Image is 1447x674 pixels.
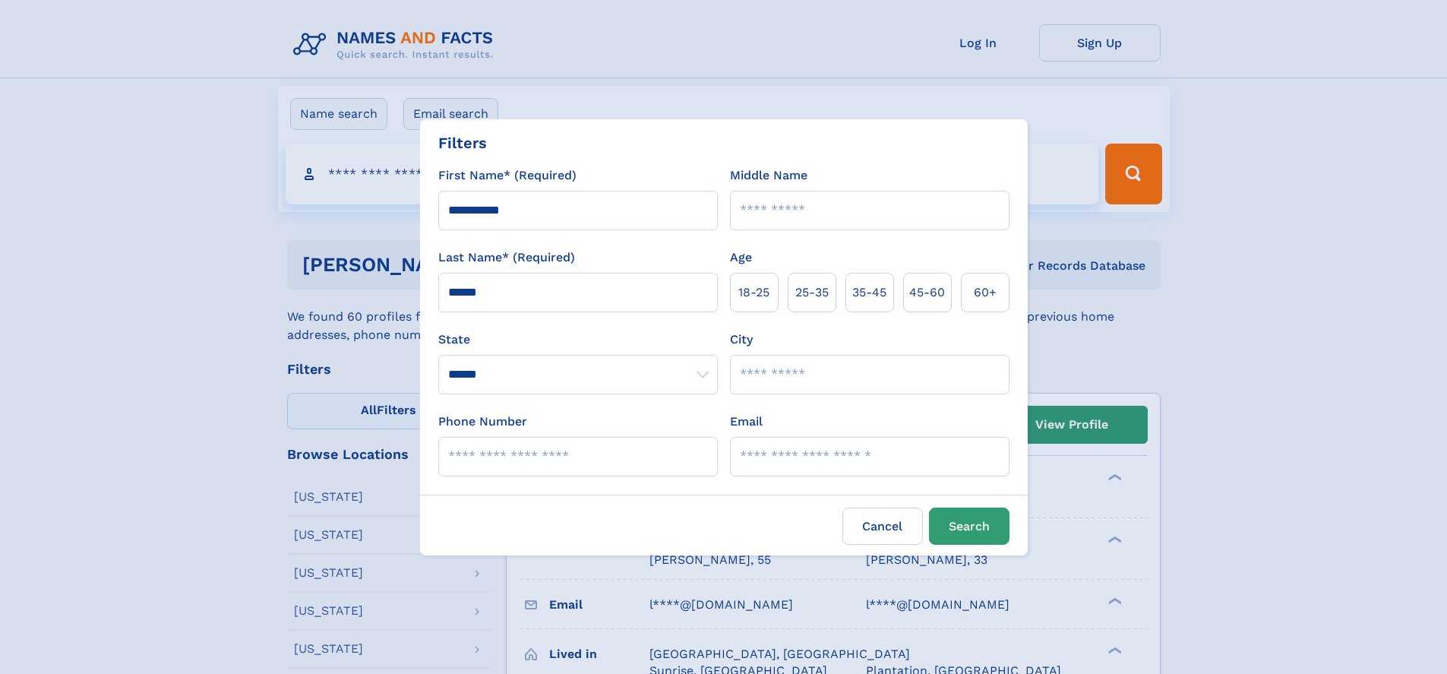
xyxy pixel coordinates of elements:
[909,283,945,302] span: 45‑60
[438,248,575,267] label: Last Name* (Required)
[795,283,829,302] span: 25‑35
[730,331,753,349] label: City
[438,331,718,349] label: State
[730,248,752,267] label: Age
[438,166,577,185] label: First Name* (Required)
[730,166,807,185] label: Middle Name
[929,508,1009,545] button: Search
[438,413,527,431] label: Phone Number
[738,283,769,302] span: 18‑25
[974,283,997,302] span: 60+
[852,283,886,302] span: 35‑45
[842,508,923,545] label: Cancel
[438,131,487,154] div: Filters
[730,413,763,431] label: Email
